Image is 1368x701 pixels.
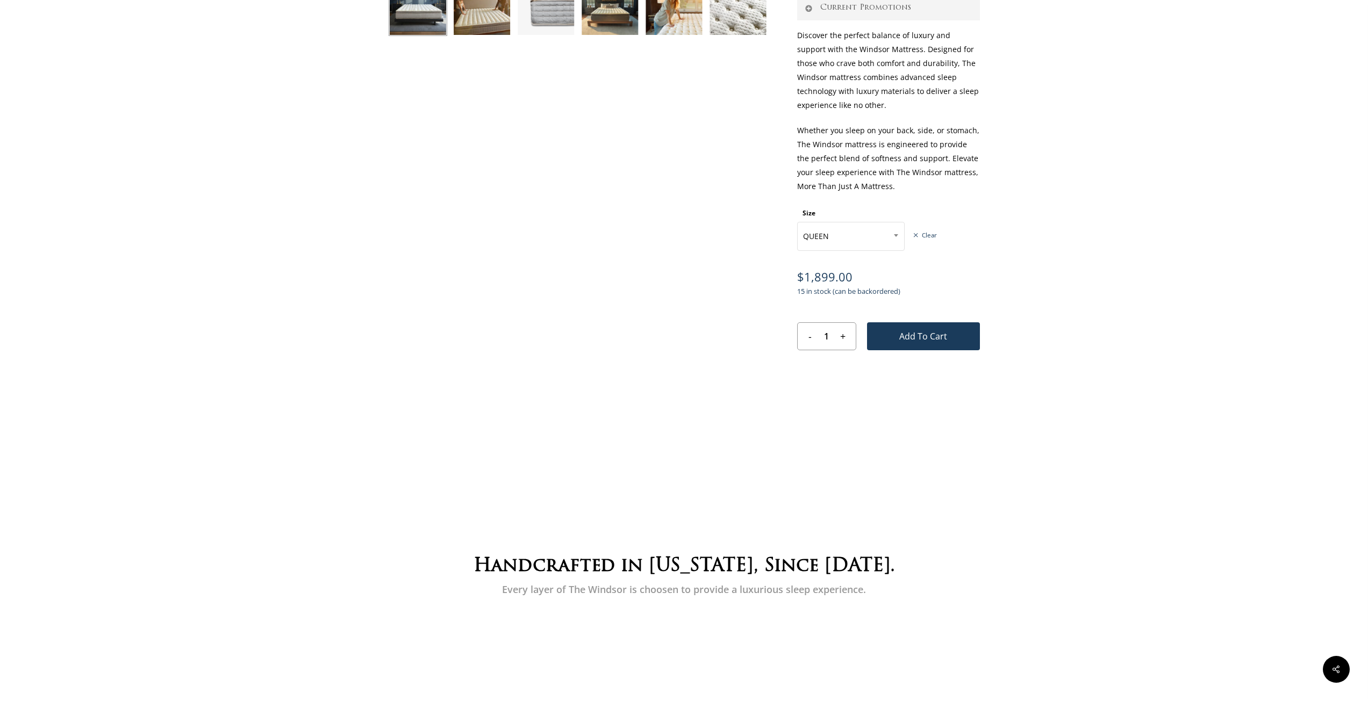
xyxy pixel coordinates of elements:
button: Add to cart [867,322,980,350]
p: 15 in stock (can be backordered) [797,284,980,306]
bdi: 1,899.00 [797,269,853,285]
p: Whether you sleep on your back, side, or stomach, The Windsor mattress is engineered to provide t... [797,124,980,205]
iframe: Secure express checkout frame [808,363,969,393]
span: QUEEN [797,222,905,251]
h2: Handcrafted in [US_STATE], Since [DATE]. [389,555,979,579]
input: + [837,323,856,350]
label: Size [803,208,815,218]
p: Discover the perfect balance of luxury and support with the Windsor Mattress. Designed for those ... [797,28,980,124]
a: Clear options [913,232,937,239]
span: $ [797,269,804,285]
input: Product quantity [816,323,836,350]
span: QUEEN [798,225,904,248]
input: - [798,323,816,350]
span: Every layer of The Windsor is choosen to provide a luxurious sleep experience. [502,583,866,596]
